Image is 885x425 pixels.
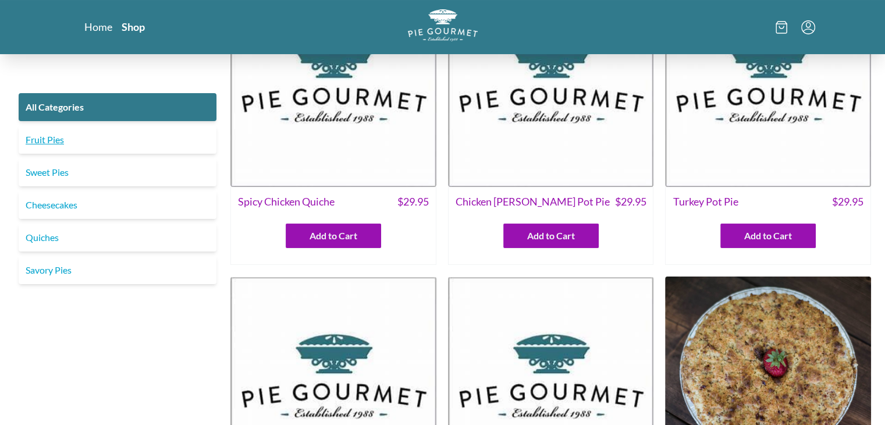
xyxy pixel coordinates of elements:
a: Logo [408,9,478,45]
a: Cheesecakes [19,191,216,219]
button: Add to Cart [286,224,381,248]
button: Menu [801,20,815,34]
span: $ 29.95 [614,194,646,210]
button: Add to Cart [720,224,816,248]
span: Add to Cart [310,229,357,243]
span: Add to Cart [527,229,575,243]
span: Chicken [PERSON_NAME] Pot Pie [456,194,610,210]
a: Shop [122,20,145,34]
a: Savory Pies [19,256,216,284]
span: Add to Cart [744,229,792,243]
span: $ 29.95 [832,194,863,210]
a: Quiches [19,224,216,252]
span: Turkey Pot Pie [673,194,738,210]
a: Home [84,20,112,34]
button: Add to Cart [503,224,599,248]
a: Sweet Pies [19,158,216,186]
a: All Categories [19,93,216,121]
span: $ 29.95 [397,194,429,210]
span: Spicy Chicken Quiche [238,194,335,210]
img: logo [408,9,478,41]
a: Fruit Pies [19,126,216,154]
